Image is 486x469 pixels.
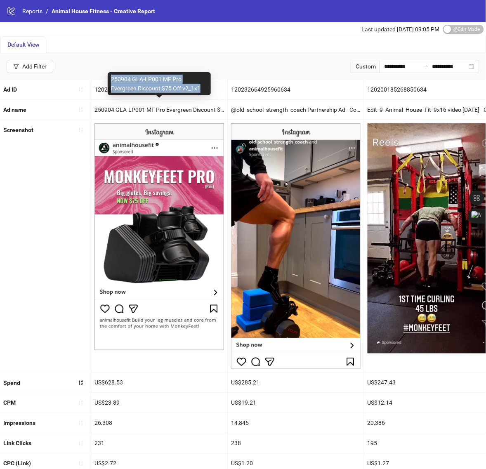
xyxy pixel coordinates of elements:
[91,434,227,453] div: 231
[78,420,84,426] span: sort-ascending
[3,400,16,406] b: CPM
[351,60,380,73] div: Custom
[22,63,47,70] div: Add Filter
[228,373,364,393] div: US$285.21
[3,460,31,467] b: CPC (Link)
[91,373,227,393] div: US$628.53
[108,72,211,95] div: 250904 GLA-LP001 MF Pro Evergreen Discount $75 Off v2_1x1
[78,87,84,92] span: sort-ascending
[78,400,84,406] span: sort-ascending
[78,380,84,386] span: sort-descending
[362,26,440,33] span: Last updated [DATE] 09:05 PM
[3,86,17,93] b: Ad ID
[91,393,227,413] div: US$23.89
[422,63,429,70] span: swap-right
[78,441,84,446] span: sort-ascending
[13,64,19,69] span: filter
[7,41,40,48] span: Default View
[231,123,361,369] img: Screenshot 120232664925960634
[228,80,364,99] div: 120232664925960634
[78,461,84,467] span: sort-ascending
[228,413,364,433] div: 14,845
[7,60,53,73] button: Add Filter
[228,100,364,120] div: @old_school_strength_coach Partnership Ad - Copy 2
[91,100,227,120] div: 250904 GLA-LP001 MF Pro Evergreen Discount $75 Off v2_1x1
[78,107,84,113] span: sort-ascending
[228,393,364,413] div: US$19.21
[52,8,155,14] span: Animal House Fitness - Creative Report
[3,106,26,113] b: Ad name
[94,123,224,350] img: Screenshot 120231681713180634
[46,7,48,16] li: /
[78,127,84,133] span: sort-ascending
[91,80,227,99] div: 120231681713180634
[3,127,33,133] b: Screenshot
[91,413,227,433] div: 26,308
[3,379,20,386] b: Spend
[422,63,429,70] span: to
[21,7,44,16] a: Reports
[3,440,31,447] b: Link Clicks
[3,420,35,427] b: Impressions
[228,434,364,453] div: 238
